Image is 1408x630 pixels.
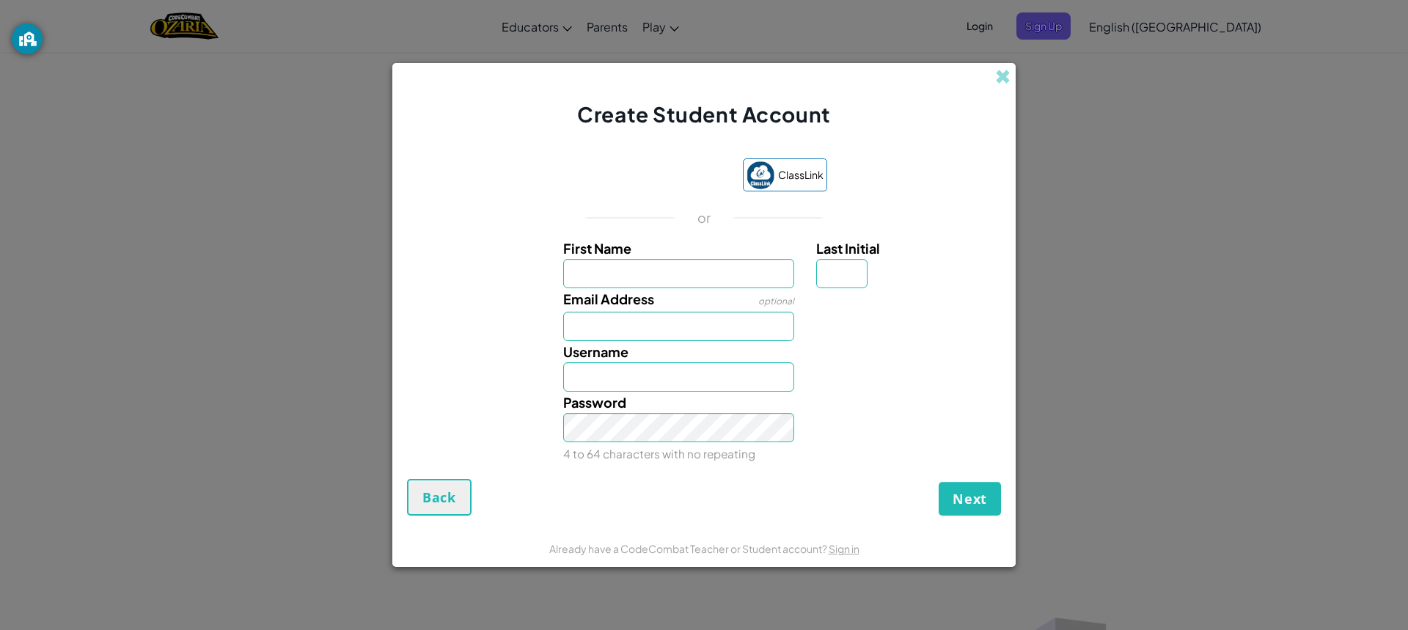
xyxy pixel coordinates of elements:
p: or [697,209,711,227]
span: ClassLink [778,164,824,186]
iframe: Sign in with Google Button [574,161,736,193]
button: GoGuardian Privacy Information [12,23,43,54]
span: Password [563,394,626,411]
span: Back [422,488,456,506]
span: Email Address [563,290,654,307]
span: Next [953,490,987,508]
span: Create Student Account [577,101,830,127]
a: Sign in [829,542,859,555]
img: classlink-logo-small.png [747,161,774,189]
button: Back [407,479,472,516]
span: First Name [563,240,631,257]
button: Next [939,482,1001,516]
span: Last Initial [816,240,880,257]
span: Already have a CodeCombat Teacher or Student account? [549,542,829,555]
small: 4 to 64 characters with no repeating [563,447,755,461]
span: optional [758,296,794,307]
span: Username [563,343,628,360]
